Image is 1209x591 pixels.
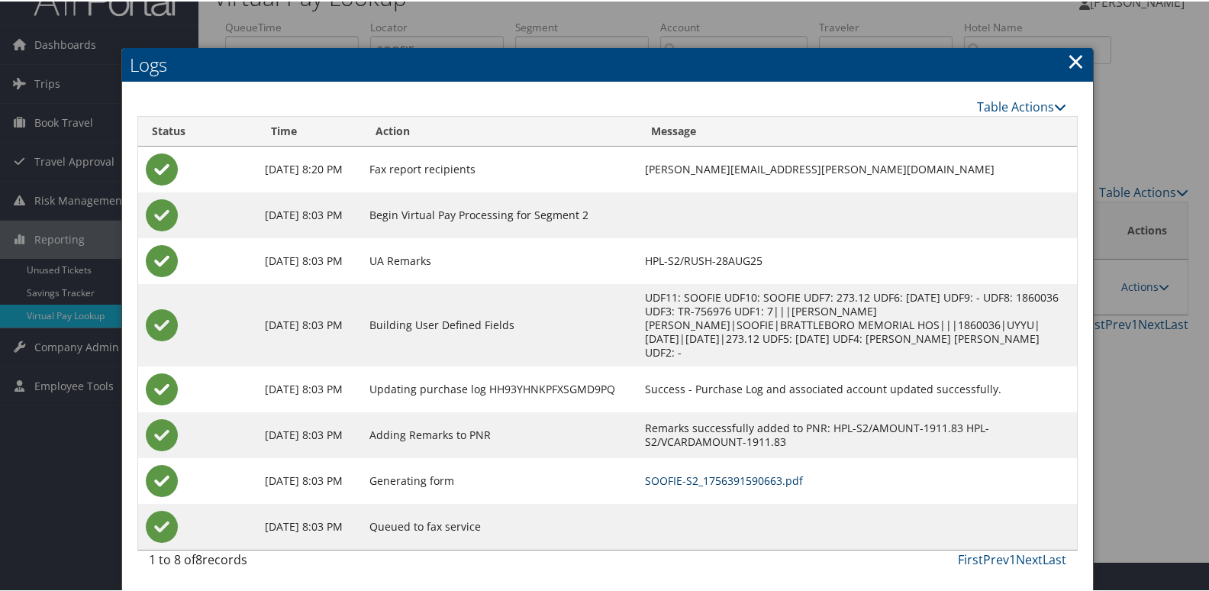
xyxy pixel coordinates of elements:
[257,191,362,237] td: [DATE] 8:03 PM
[637,365,1077,411] td: Success - Purchase Log and associated account updated successfully.
[637,283,1077,365] td: UDF11: SOOFIE UDF10: SOOFIE UDF7: 273.12 UDF6: [DATE] UDF9: - UDF8: 1860036 UDF3: TR-756976 UDF1:...
[362,457,637,502] td: Generating form
[257,283,362,365] td: [DATE] 8:03 PM
[257,145,362,191] td: [DATE] 8:20 PM
[362,115,637,145] th: Action: activate to sort column ascending
[362,283,637,365] td: Building User Defined Fields
[362,502,637,548] td: Queued to fax service
[637,237,1077,283] td: HPL-S2/RUSH-28AUG25
[1009,550,1016,567] a: 1
[1043,550,1066,567] a: Last
[195,550,202,567] span: 8
[362,191,637,237] td: Begin Virtual Pay Processing for Segment 2
[257,115,362,145] th: Time: activate to sort column ascending
[362,365,637,411] td: Updating purchase log HH93YHNKPFXSGMD9PQ
[257,411,362,457] td: [DATE] 8:03 PM
[257,365,362,411] td: [DATE] 8:03 PM
[362,411,637,457] td: Adding Remarks to PNR
[362,237,637,283] td: UA Remarks
[138,115,257,145] th: Status: activate to sort column ascending
[1016,550,1043,567] a: Next
[1067,44,1085,75] a: Close
[637,115,1077,145] th: Message: activate to sort column ascending
[362,145,637,191] td: Fax report recipients
[637,411,1077,457] td: Remarks successfully added to PNR: HPL-S2/AMOUNT-1911.83 HPL-S2/VCARDAMOUNT-1911.83
[149,549,361,575] div: 1 to 8 of records
[983,550,1009,567] a: Prev
[257,237,362,283] td: [DATE] 8:03 PM
[958,550,983,567] a: First
[977,97,1066,114] a: Table Actions
[637,145,1077,191] td: [PERSON_NAME][EMAIL_ADDRESS][PERSON_NAME][DOMAIN_NAME]
[257,502,362,548] td: [DATE] 8:03 PM
[257,457,362,502] td: [DATE] 8:03 PM
[645,472,803,486] a: SOOFIE-S2_1756391590663.pdf
[122,47,1093,80] h2: Logs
